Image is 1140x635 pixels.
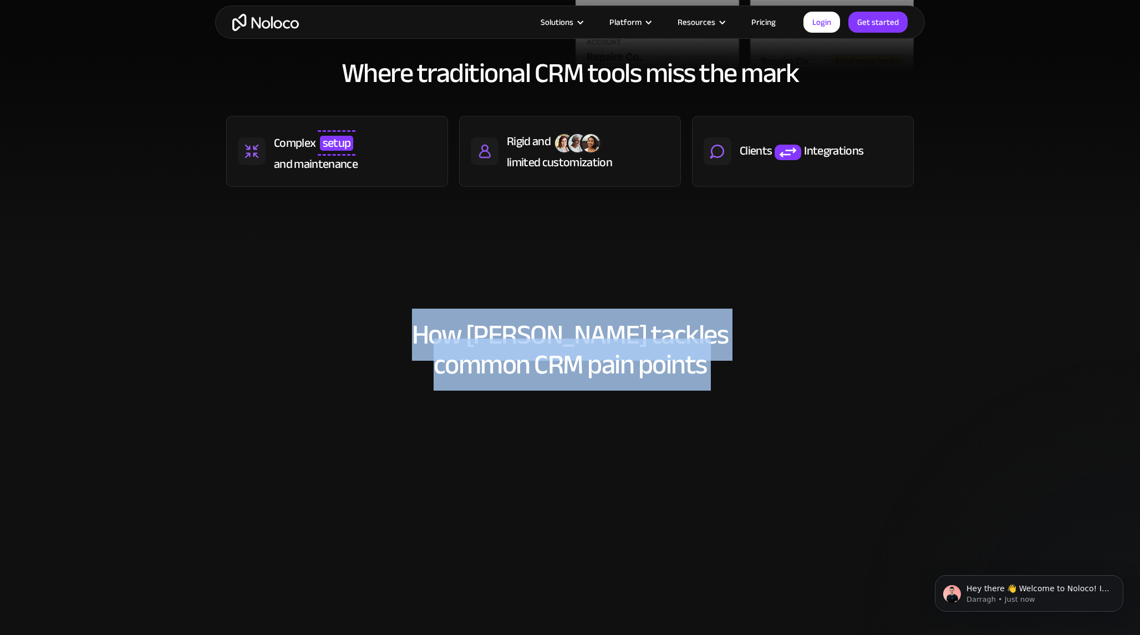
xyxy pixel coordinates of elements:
div: Platform [609,15,642,29]
a: Pricing [737,15,790,29]
div: Integrations [804,142,863,159]
div: Rigid and [507,133,551,150]
h2: Where traditional CRM tools miss the mark [226,58,914,88]
div: and maintenance [274,156,358,172]
div: Solutions [527,15,596,29]
div: Solutions [541,15,573,29]
a: Login [803,12,840,33]
iframe: Intercom notifications message [918,552,1140,629]
div: limited customization [507,154,612,171]
h2: How [PERSON_NAME] tackles common CRM pain points [226,320,914,380]
div: Clients [740,142,772,159]
span: setup [320,136,354,150]
a: home [232,14,299,31]
div: Resources [664,15,737,29]
div: Complex [274,135,315,151]
a: Get started [848,12,908,33]
div: Resources [678,15,715,29]
div: Platform [596,15,664,29]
